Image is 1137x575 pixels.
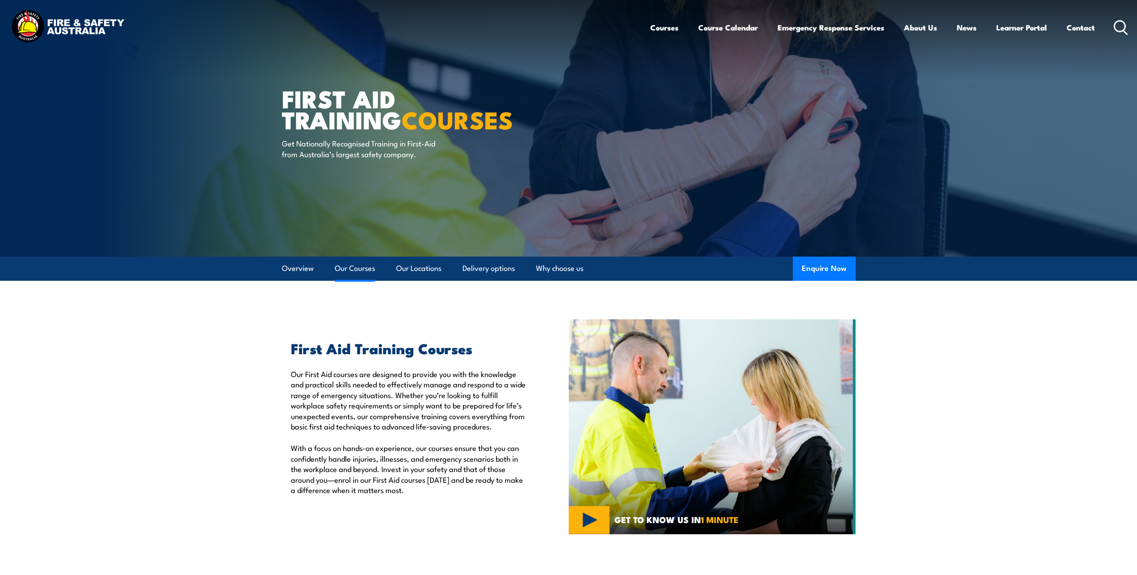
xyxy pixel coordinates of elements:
[778,16,884,39] a: Emergency Response Services
[291,369,527,431] p: Our First Aid courses are designed to provide you with the knowledge and practical skills needed ...
[569,319,856,534] img: Fire & Safety Australia deliver Health and Safety Representatives Training Courses – HSR Training
[536,257,584,280] a: Why choose us
[291,442,527,495] p: With a focus on hands-on experience, our courses ensure that you can confidently handle injuries,...
[463,257,515,280] a: Delivery options
[282,257,314,280] a: Overview
[698,16,758,39] a: Course Calendar
[701,513,739,526] strong: 1 MINUTE
[957,16,977,39] a: News
[614,515,739,524] span: GET TO KNOW US IN
[996,16,1047,39] a: Learner Portal
[1067,16,1095,39] a: Contact
[650,16,679,39] a: Courses
[904,16,937,39] a: About Us
[402,100,513,137] strong: COURSES
[282,88,503,129] h1: First Aid Training
[291,342,527,354] h2: First Aid Training Courses
[282,138,445,159] p: Get Nationally Recognised Training in First-Aid from Australia’s largest safety company.
[793,257,856,281] button: Enquire Now
[396,257,441,280] a: Our Locations
[335,257,375,280] a: Our Courses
